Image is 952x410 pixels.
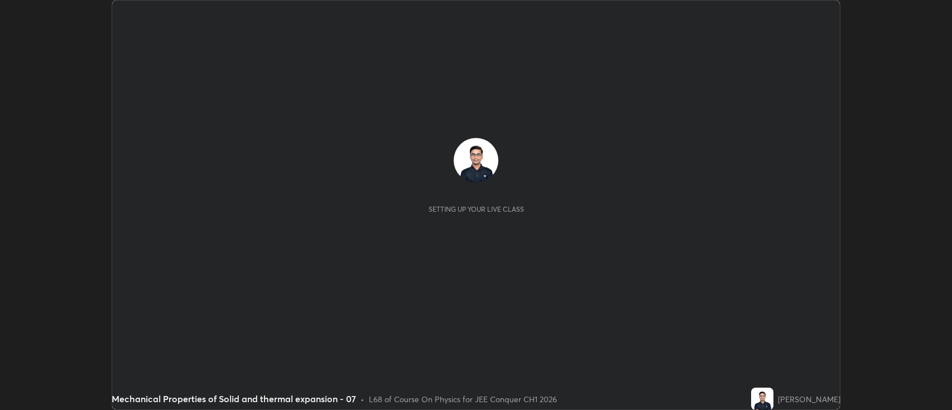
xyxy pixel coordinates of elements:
[369,393,557,405] div: L68 of Course On Physics for JEE Conquer CH1 2026
[778,393,840,405] div: [PERSON_NAME]
[360,393,364,405] div: •
[429,205,524,213] div: Setting up your live class
[751,388,773,410] img: 37aae379bbc94e87a747325de2c98c16.jpg
[112,392,356,406] div: Mechanical Properties of Solid and thermal expansion - 07
[454,138,498,183] img: 37aae379bbc94e87a747325de2c98c16.jpg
